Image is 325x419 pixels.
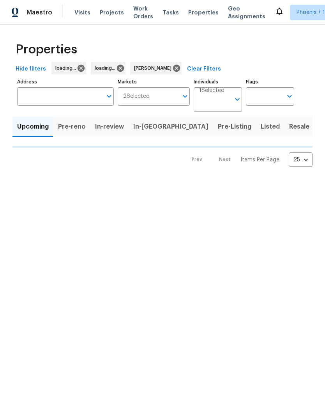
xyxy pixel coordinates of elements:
button: Open [232,94,243,105]
label: Markets [118,80,190,84]
label: Flags [246,80,294,84]
span: loading... [55,64,79,72]
span: Pre-reno [58,121,86,132]
label: Individuals [194,80,242,84]
button: Open [284,91,295,102]
span: Resale [289,121,309,132]
span: Visits [74,9,90,16]
span: loading... [95,64,118,72]
span: 1 Selected [199,87,224,94]
span: Clear Filters [187,64,221,74]
span: Phoenix + 1 [297,9,325,16]
button: Open [104,91,115,102]
div: loading... [91,62,125,74]
div: 25 [289,150,313,170]
label: Address [17,80,114,84]
span: Tasks [162,10,179,15]
span: Pre-Listing [218,121,251,132]
button: Clear Filters [184,62,224,76]
span: Maestro [26,9,52,16]
span: Upcoming [17,121,49,132]
span: Hide filters [16,64,46,74]
span: Work Orders [133,5,153,20]
span: 2 Selected [123,93,150,100]
p: Items Per Page [240,156,279,164]
span: In-review [95,121,124,132]
button: Hide filters [12,62,49,76]
span: Projects [100,9,124,16]
button: Open [180,91,191,102]
div: [PERSON_NAME] [130,62,182,74]
span: In-[GEOGRAPHIC_DATA] [133,121,208,132]
span: Properties [188,9,219,16]
span: [PERSON_NAME] [134,64,175,72]
div: loading... [51,62,86,74]
span: Geo Assignments [228,5,265,20]
span: Listed [261,121,280,132]
span: Properties [16,46,77,53]
nav: Pagination Navigation [184,152,313,167]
